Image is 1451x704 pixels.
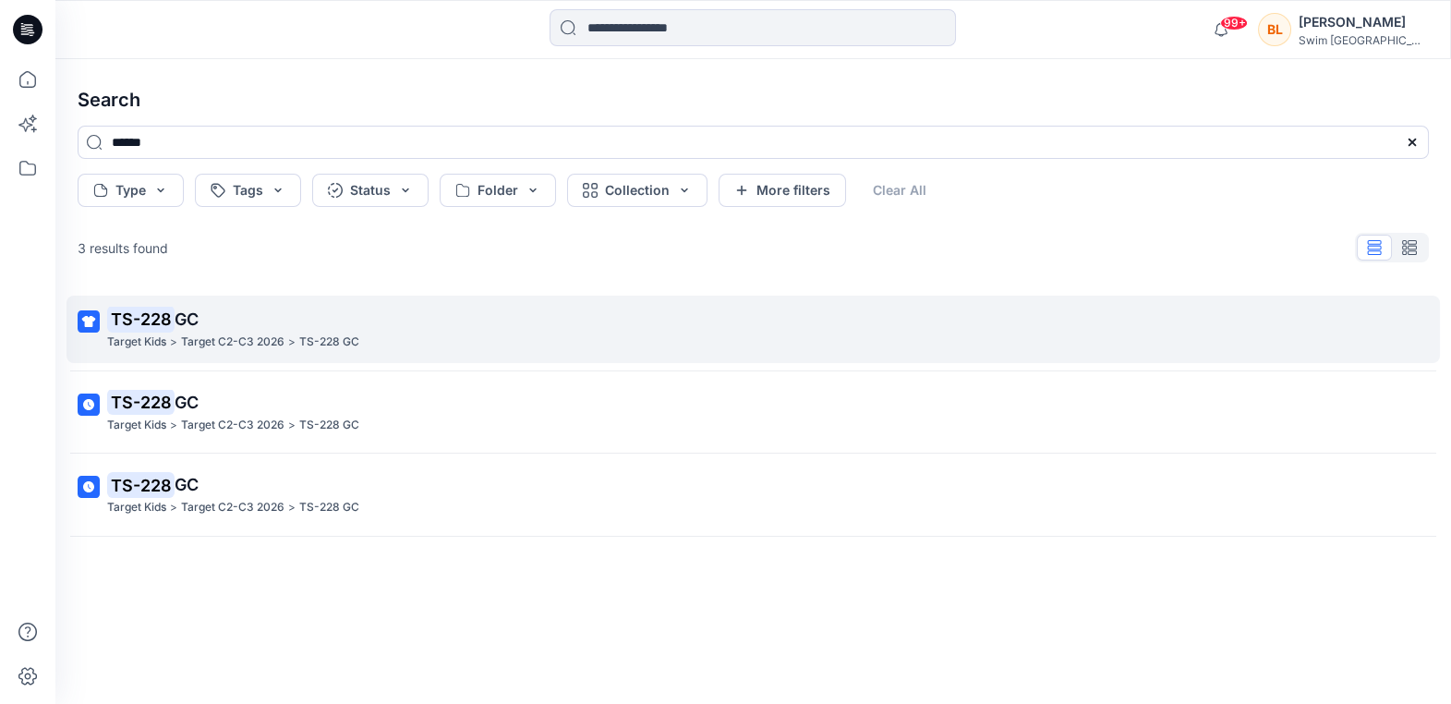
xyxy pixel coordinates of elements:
p: TS-228 GC [299,333,359,352]
div: Swim [GEOGRAPHIC_DATA] [1299,33,1428,47]
p: > [288,333,296,352]
p: Target C2-C3 2026 [181,498,284,517]
a: TS-228GCTarget Kids>Target C2-C3 2026>TS-228 GC [67,461,1440,528]
p: > [170,416,177,435]
mark: TS-228 [107,306,175,332]
p: 3 results found [78,238,168,258]
span: GC [175,393,199,412]
p: > [170,333,177,352]
p: TS-228 GC [299,498,359,517]
p: > [288,498,296,517]
button: Status [312,174,429,207]
span: GC [175,310,199,329]
p: > [170,498,177,517]
mark: TS-228 [107,472,175,498]
a: TS-228GCTarget Kids>Target C2-C3 2026>TS-228 GC [67,379,1440,446]
button: Collection [567,174,707,207]
button: More filters [719,174,846,207]
div: [PERSON_NAME] [1299,11,1428,33]
h4: Search [63,74,1444,126]
div: BL [1258,13,1291,46]
mark: TS-228 [107,389,175,415]
button: Folder [440,174,556,207]
button: Tags [195,174,301,207]
p: TS-228 GC [299,416,359,435]
span: GC [175,475,199,494]
span: 99+ [1220,16,1248,30]
button: Type [78,174,184,207]
p: > [288,416,296,435]
p: Target Kids [107,416,166,435]
p: Target Kids [107,333,166,352]
p: Target C2-C3 2026 [181,333,284,352]
a: TS-228GCTarget Kids>Target C2-C3 2026>TS-228 GC [67,296,1440,363]
p: Target C2-C3 2026 [181,416,284,435]
p: Target Kids [107,498,166,517]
